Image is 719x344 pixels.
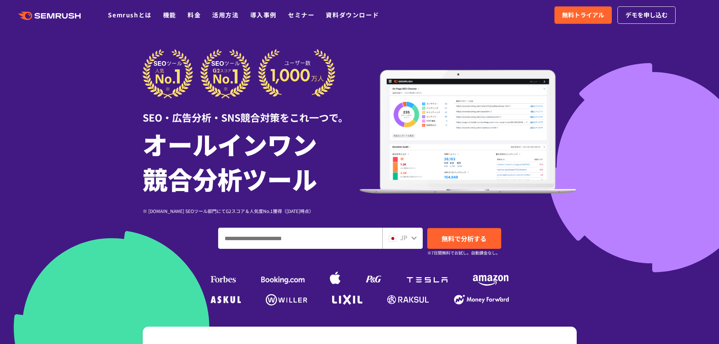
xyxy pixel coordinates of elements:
span: 無料で分析する [442,234,487,243]
a: デモを申し込む [617,6,676,24]
a: 活用方法 [212,10,239,19]
a: Semrushとは [108,10,151,19]
a: 無料トライアル [554,6,612,24]
a: セミナー [288,10,314,19]
input: ドメイン、キーワードまたはURLを入力してください [219,228,382,248]
a: 無料で分析する [427,228,501,249]
span: デモを申し込む [625,10,668,20]
small: ※7日間無料でお試し。自動課金なし。 [427,249,500,256]
div: SEO・広告分析・SNS競合対策をこれ一つで。 [143,99,360,125]
h1: オールインワン 競合分析ツール [143,126,360,196]
a: 機能 [163,10,176,19]
span: JP [400,233,407,242]
a: 料金 [188,10,201,19]
a: 導入事例 [250,10,277,19]
a: 資料ダウンロード [326,10,379,19]
div: ※ [DOMAIN_NAME] SEOツール部門にてG2スコア＆人気度No.1獲得（[DATE]時点） [143,207,360,214]
span: 無料トライアル [562,10,604,20]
